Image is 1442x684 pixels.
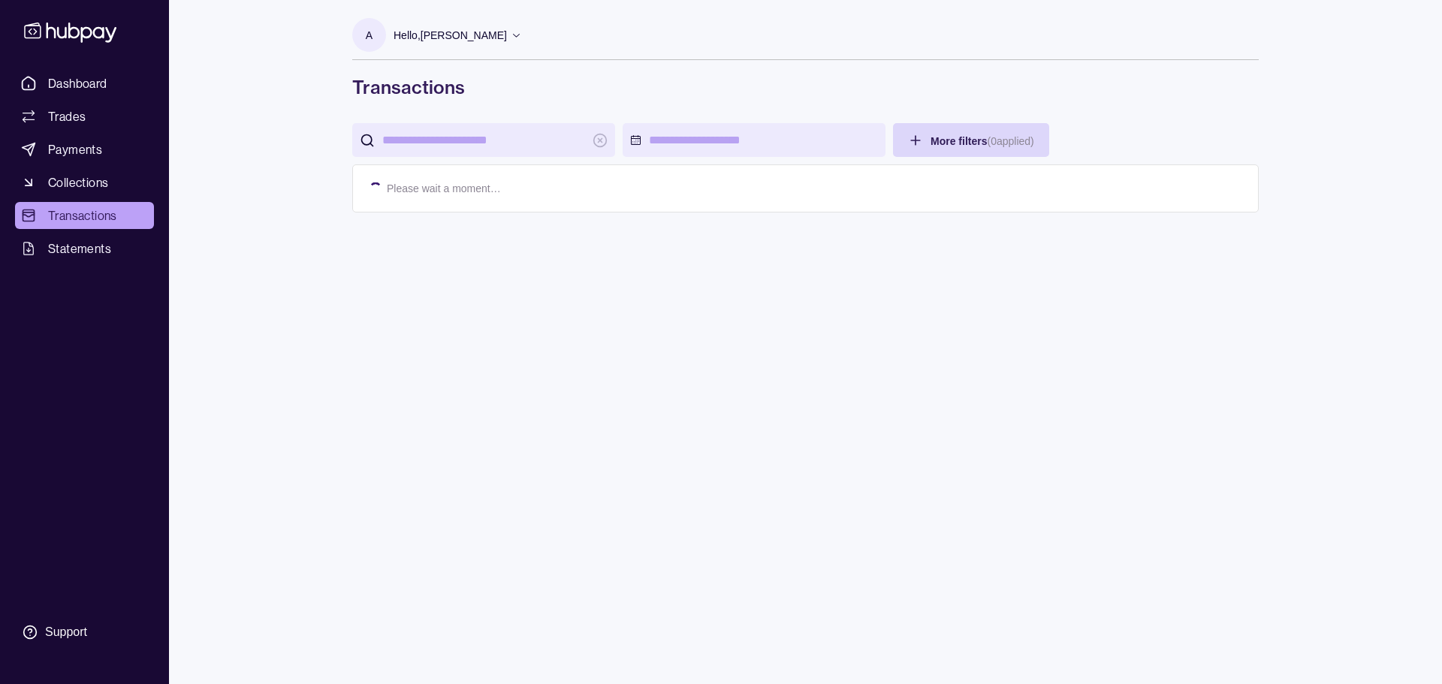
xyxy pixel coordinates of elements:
[15,70,154,97] a: Dashboard
[15,103,154,130] a: Trades
[15,202,154,229] a: Transactions
[15,136,154,163] a: Payments
[15,169,154,196] a: Collections
[15,235,154,262] a: Statements
[394,27,507,44] p: Hello, [PERSON_NAME]
[352,75,1259,99] h1: Transactions
[48,140,102,158] span: Payments
[48,240,111,258] span: Statements
[48,74,107,92] span: Dashboard
[45,624,87,640] div: Support
[366,27,373,44] p: A
[48,206,117,224] span: Transactions
[987,135,1033,147] p: ( 0 applied)
[387,180,501,197] p: Please wait a moment…
[893,123,1049,157] button: More filters(0applied)
[931,135,1034,147] span: More filters
[15,616,154,648] a: Support
[48,107,86,125] span: Trades
[382,123,585,157] input: search
[48,173,108,191] span: Collections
